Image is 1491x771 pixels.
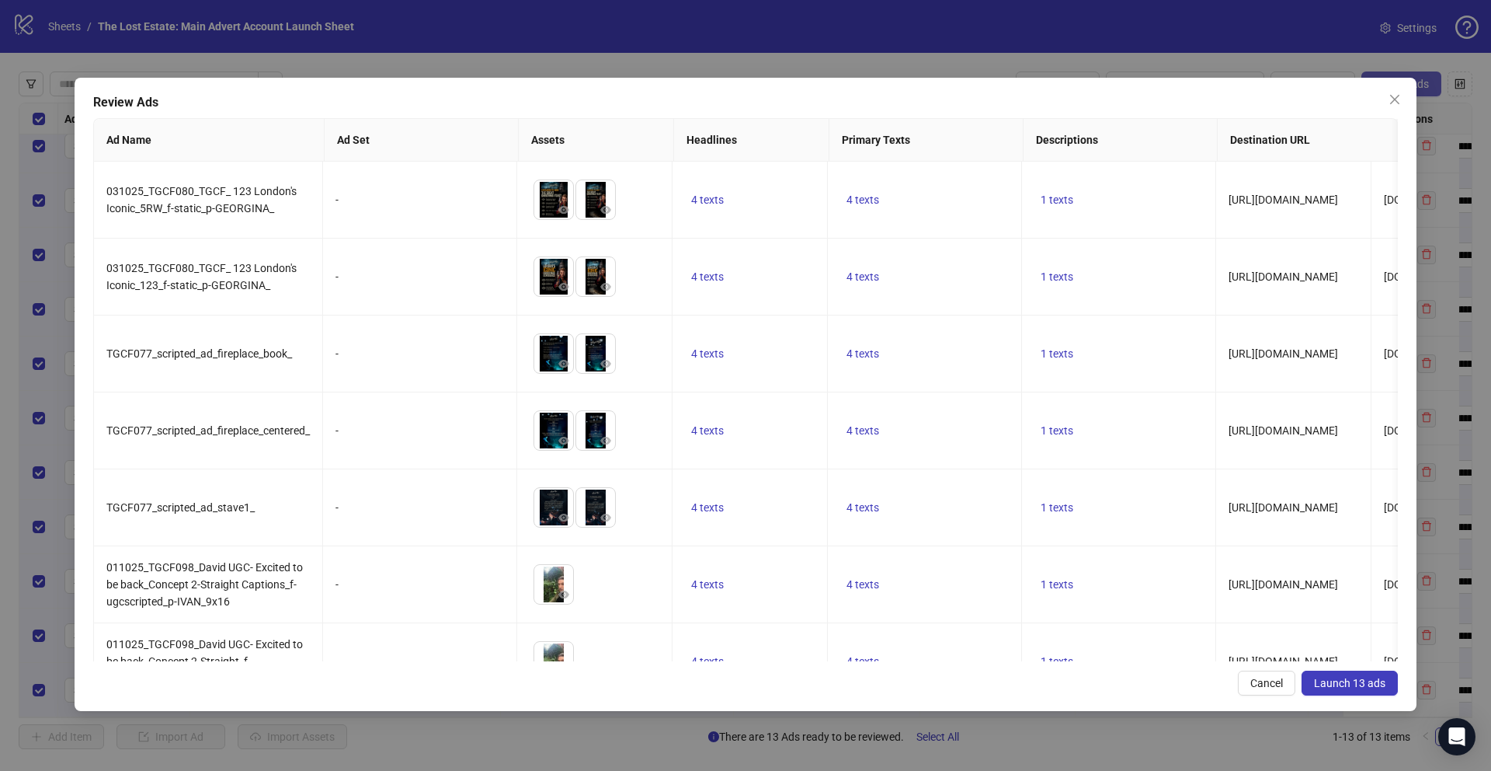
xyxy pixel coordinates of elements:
[1238,671,1295,696] button: Cancel
[691,347,724,360] span: 4 texts
[1041,194,1073,206] span: 1 texts
[1034,498,1079,517] button: 1 texts
[1229,655,1338,668] span: [URL][DOMAIN_NAME]
[335,345,504,362] div: -
[840,421,885,440] button: 4 texts
[840,575,885,594] button: 4 texts
[685,267,730,286] button: 4 texts
[685,421,730,440] button: 4 texts
[106,262,297,291] span: 031025_TGCF080_TGCF_ 123 London's Iconic_123_f-static_p-GEORGINA_
[691,578,724,591] span: 4 texts
[846,270,879,283] span: 4 texts
[1384,194,1467,206] span: [DOMAIN_NAME]
[94,119,325,162] th: Ad Name
[554,201,573,219] button: Preview
[1229,424,1338,437] span: [URL][DOMAIN_NAME]
[840,652,885,671] button: 4 texts
[691,501,724,514] span: 4 texts
[1229,501,1338,514] span: [URL][DOMAIN_NAME]
[554,508,573,527] button: Preview
[554,277,573,296] button: Preview
[846,578,879,591] span: 4 texts
[600,435,611,446] span: eye
[576,334,615,373] img: Asset 2
[576,411,615,450] img: Asset 2
[534,488,573,527] img: Asset 1
[1384,424,1467,437] span: [DOMAIN_NAME]
[685,498,730,517] button: 4 texts
[600,204,611,215] span: eye
[534,565,573,604] img: Asset 1
[335,576,504,593] div: -
[106,501,255,514] span: TGCF077_scripted_ad_stave1_
[846,655,879,668] span: 4 texts
[1024,119,1218,162] th: Descriptions
[1034,575,1079,594] button: 1 texts
[558,435,569,446] span: eye
[558,281,569,292] span: eye
[1250,677,1283,689] span: Cancel
[1034,344,1079,363] button: 1 texts
[335,499,504,516] div: -
[1041,501,1073,514] span: 1 texts
[106,638,303,685] span: 011025_TGCF098_David UGC- Excited to be back_Concept 2-Straight_f-ugcscripted_p-IVAN_9x16
[1314,677,1385,689] span: Launch 13 ads
[576,257,615,296] img: Asset 2
[600,512,611,523] span: eye
[691,424,724,437] span: 4 texts
[600,281,611,292] span: eye
[840,190,885,209] button: 4 texts
[596,277,615,296] button: Preview
[1384,270,1467,283] span: [DOMAIN_NAME]
[1384,347,1467,360] span: [DOMAIN_NAME]
[1384,578,1467,591] span: [DOMAIN_NAME]
[685,344,730,363] button: 4 texts
[600,358,611,369] span: eye
[554,354,573,373] button: Preview
[1229,194,1338,206] span: [URL][DOMAIN_NAME]
[1034,267,1079,286] button: 1 texts
[576,488,615,527] img: Asset 2
[1229,347,1338,360] span: [URL][DOMAIN_NAME]
[554,585,573,604] button: Preview
[335,653,504,670] div: -
[1384,655,1467,668] span: [DOMAIN_NAME]
[1382,87,1407,112] button: Close
[106,185,297,215] span: 031025_TGCF080_TGCF_ 123 London's Iconic_5RW_f-static_p-GEORGINA_
[840,498,885,517] button: 4 texts
[519,119,674,162] th: Assets
[554,431,573,450] button: Preview
[93,93,1398,112] div: Review Ads
[1034,421,1079,440] button: 1 texts
[534,257,573,296] img: Asset 1
[685,575,730,594] button: 4 texts
[534,334,573,373] img: Asset 1
[840,344,885,363] button: 4 texts
[846,347,879,360] span: 4 texts
[1229,578,1338,591] span: [URL][DOMAIN_NAME]
[691,655,724,668] span: 4 texts
[558,204,569,215] span: eye
[1041,578,1073,591] span: 1 texts
[576,180,615,219] img: Asset 2
[558,358,569,369] span: eye
[596,431,615,450] button: Preview
[1384,501,1467,514] span: [DOMAIN_NAME]
[596,508,615,527] button: Preview
[840,267,885,286] button: 4 texts
[534,180,573,219] img: Asset 1
[1302,671,1398,696] button: Launch 13 ads
[1034,190,1079,209] button: 1 texts
[106,424,310,437] span: TGCF077_scripted_ad_fireplace_centered_
[1438,718,1475,755] div: Open Intercom Messenger
[685,190,730,209] button: 4 texts
[829,119,1024,162] th: Primary Texts
[846,194,879,206] span: 4 texts
[325,119,519,162] th: Ad Set
[691,194,724,206] span: 4 texts
[558,512,569,523] span: eye
[596,354,615,373] button: Preview
[106,561,303,608] span: 011025_TGCF098_David UGC- Excited to be back_Concept 2-Straight Captions_f-ugcscripted_p-IVAN_9x16
[1218,119,1480,162] th: Destination URL
[1229,270,1338,283] span: [URL][DOMAIN_NAME]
